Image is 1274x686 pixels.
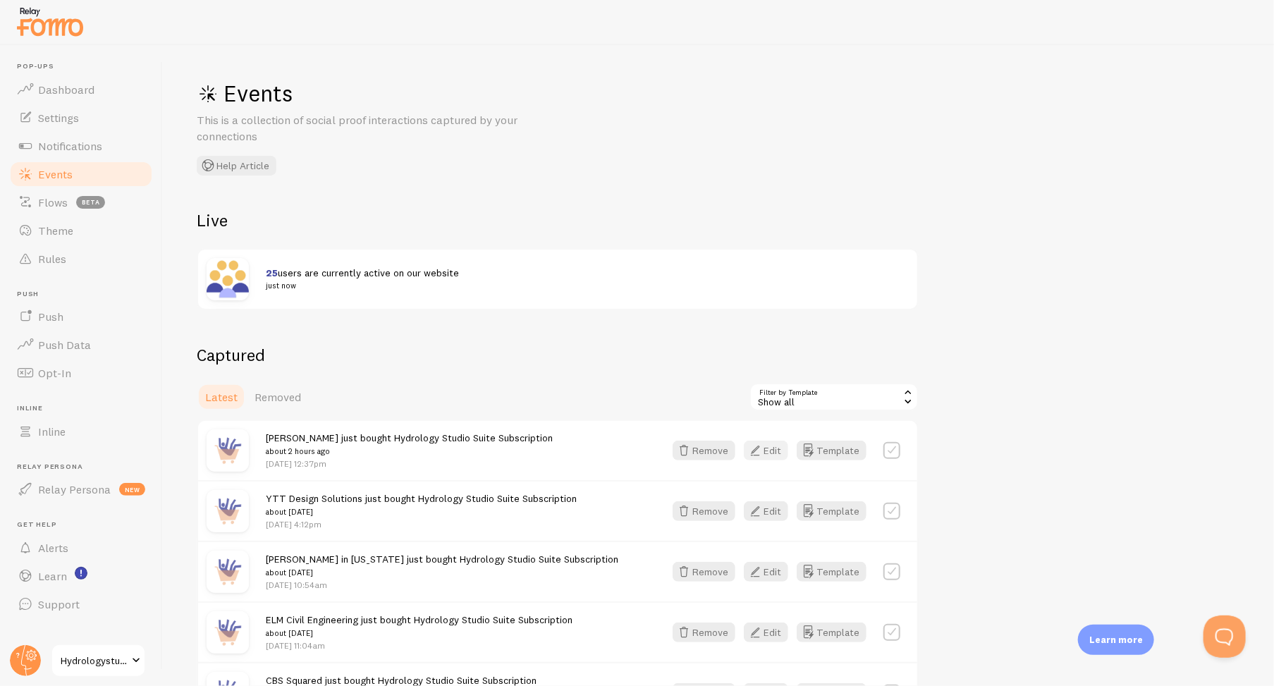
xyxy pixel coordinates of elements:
span: Settings [38,111,79,125]
span: Alerts [38,541,68,555]
span: Removed [255,390,301,404]
a: Dashboard [8,75,154,104]
span: Rules [38,252,66,266]
span: Flows [38,195,68,209]
span: Learn [38,569,67,583]
span: Inline [17,404,154,413]
a: Opt-In [8,359,154,387]
span: Events [38,167,73,181]
a: Inline [8,417,154,446]
small: about [DATE] [266,566,618,579]
button: Template [797,562,866,582]
a: Edit [744,441,797,460]
span: Dashboard [38,82,94,97]
span: Inline [38,424,66,439]
a: Edit [744,562,797,582]
button: Edit [744,501,788,521]
p: This is a collection of social proof interactions captured by your connections [197,112,535,145]
button: Remove [673,623,735,642]
span: Relay Persona [38,482,111,496]
a: Rules [8,245,154,273]
span: Latest [205,390,238,404]
span: YTT Design Solutions just bought Hydrology Studio Suite Subscription [266,492,577,518]
img: xaSAoeb6RpedHPR8toqq [207,258,249,300]
a: Settings [8,104,154,132]
img: purchase.jpg [207,611,249,654]
button: Template [797,501,866,521]
p: [DATE] 10:54am [266,579,618,591]
span: users are currently active on our website [266,267,892,293]
span: Opt-In [38,366,71,380]
a: Relay Persona new [8,475,154,503]
span: beta [76,196,105,209]
a: Flows beta [8,188,154,216]
button: Edit [744,623,788,642]
small: about 2 hours ago [266,445,553,458]
span: Push Data [38,338,91,352]
p: [DATE] 12:37pm [266,458,553,470]
h2: Captured [197,344,919,366]
small: about [DATE] [266,627,572,639]
h1: Events [197,79,620,108]
span: 25 [266,267,278,279]
a: Alerts [8,534,154,562]
span: Theme [38,223,73,238]
a: Events [8,160,154,188]
span: [PERSON_NAME] in [US_STATE] just bought Hydrology Studio Suite Subscription [266,553,618,579]
button: Edit [744,562,788,582]
small: just now [266,279,892,292]
a: Push Data [8,331,154,359]
button: Edit [744,441,788,460]
iframe: Help Scout Beacon - Open [1203,615,1246,658]
button: Remove [673,441,735,460]
a: Hydrologystudio [51,644,146,678]
a: Push [8,302,154,331]
a: Edit [744,623,797,642]
button: Template [797,441,866,460]
p: [DATE] 11:04am [266,639,572,651]
button: Help Article [197,156,276,176]
span: Support [38,597,80,611]
img: purchase.jpg [207,551,249,593]
span: Pop-ups [17,62,154,71]
p: [DATE] 4:12pm [266,518,577,530]
button: Remove [673,562,735,582]
img: fomo-relay-logo-orange.svg [15,4,85,39]
span: Notifications [38,139,102,153]
div: Show all [749,383,919,411]
span: Push [17,290,154,299]
p: Learn more [1089,633,1143,647]
button: Remove [673,501,735,521]
h2: Live [197,209,919,231]
span: [PERSON_NAME] just bought Hydrology Studio Suite Subscription [266,431,553,458]
span: new [119,483,145,496]
a: Support [8,590,154,618]
a: Removed [246,383,310,411]
span: Relay Persona [17,463,154,472]
span: Push [38,310,63,324]
img: purchase.jpg [207,490,249,532]
span: Get Help [17,520,154,529]
span: Hydrologystudio [61,652,128,669]
a: Theme [8,216,154,245]
svg: <p>Watch New Feature Tutorials!</p> [75,567,87,580]
a: Notifications [8,132,154,160]
a: Learn [8,562,154,590]
a: Latest [197,383,246,411]
img: purchase.jpg [207,429,249,472]
a: Edit [744,501,797,521]
button: Template [797,623,866,642]
span: ELM Civil Engineering just bought Hydrology Studio Suite Subscription [266,613,572,639]
small: about [DATE] [266,506,577,518]
div: Learn more [1078,625,1154,655]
